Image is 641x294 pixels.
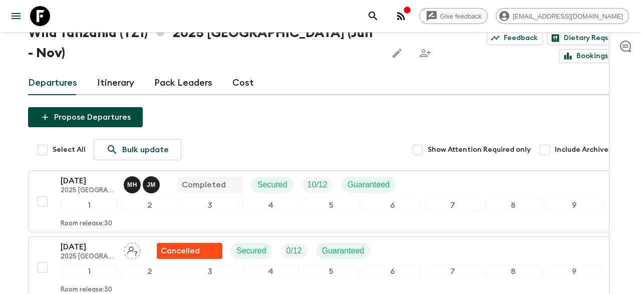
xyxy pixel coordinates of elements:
div: Flash Pack cancellation [157,243,222,259]
div: Trip Fill [280,243,308,259]
p: [DATE] [61,175,116,187]
div: [EMAIL_ADDRESS][DOMAIN_NAME] [496,8,629,24]
span: Select All [53,145,86,155]
a: Itinerary [97,71,134,95]
div: 6 [364,265,421,278]
div: 2 [121,199,178,212]
span: Include Archived [555,145,613,155]
span: Share this itinerary [415,43,435,63]
p: Secured [236,245,266,257]
div: Secured [251,177,293,193]
a: Dietary Reqs [547,31,613,45]
p: 0 / 12 [286,245,302,257]
button: search adventures [363,6,383,26]
span: Show Attention Required only [428,145,531,155]
div: 8 [485,199,542,212]
p: Room release: 30 [61,220,112,228]
div: 7 [425,199,481,212]
a: Cost [232,71,254,95]
a: Bookings [559,49,613,63]
p: Bulk update [122,144,169,156]
div: 9 [546,199,602,212]
div: 6 [364,199,421,212]
div: 1 [61,265,117,278]
div: 4 [242,265,299,278]
div: 5 [303,199,360,212]
a: Pack Leaders [154,71,212,95]
button: Propose Departures [28,107,143,127]
p: Cancelled [161,245,200,257]
a: Give feedback [419,8,488,24]
div: Trip Fill [301,177,334,193]
div: 8 [485,265,542,278]
p: Completed [182,179,226,191]
p: 10 / 12 [307,179,328,191]
div: 7 [425,265,481,278]
span: Give feedback [435,13,487,20]
div: 9 [546,265,602,278]
h1: Wild Tanzania (TZ1) 2025 [GEOGRAPHIC_DATA] (Jun - Nov) [28,23,379,63]
button: Edit this itinerary [387,43,407,63]
span: Assign pack leader [124,245,141,253]
div: 4 [242,199,299,212]
div: Secured [230,243,272,259]
p: 2025 [GEOGRAPHIC_DATA] (Jun - Nov) [61,187,116,195]
span: [EMAIL_ADDRESS][DOMAIN_NAME] [507,13,628,20]
a: Departures [28,71,77,95]
p: Guaranteed [322,245,365,257]
p: 2025 [GEOGRAPHIC_DATA] (Jun - Nov) [61,253,116,261]
div: 1 [61,199,117,212]
p: Guaranteed [348,179,390,191]
span: Mbasha Halfani, Joachim Mukungu [124,179,162,187]
div: 2 [121,265,178,278]
div: 5 [303,265,360,278]
div: 3 [182,265,238,278]
button: [DATE]2025 [GEOGRAPHIC_DATA] (Jun - Nov)Mbasha Halfani, Joachim MukunguCompletedSecuredTrip FillG... [28,170,613,232]
a: Feedback [487,31,543,45]
p: [DATE] [61,241,116,253]
a: Bulk update [94,139,181,160]
button: menu [6,6,26,26]
p: Secured [257,179,287,191]
div: 3 [182,199,238,212]
p: Room release: 30 [61,286,112,294]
